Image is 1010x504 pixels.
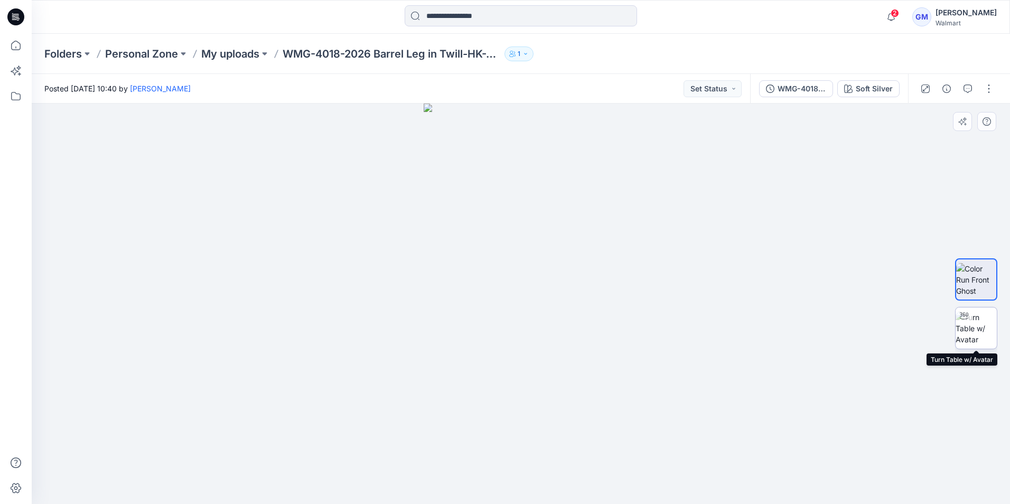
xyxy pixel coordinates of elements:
p: WMG-4018-2026 Barrel Leg in Twill-HK-With SS [283,46,500,61]
img: eyJhbGciOiJIUzI1NiIsImtpZCI6IjAiLCJzbHQiOiJzZXMiLCJ0eXAiOiJKV1QifQ.eyJkYXRhIjp7InR5cGUiOiJzdG9yYW... [424,104,618,504]
span: 2 [891,9,899,17]
div: WMG-4018-2026_Rev2_Barrel Leg in Twill_Opt 2-HK Version-Styling-3 [778,83,826,95]
button: Soft Silver [837,80,900,97]
button: 1 [504,46,534,61]
button: Details [938,80,955,97]
a: My uploads [201,46,259,61]
a: [PERSON_NAME] [130,84,191,93]
p: 1 [518,48,520,60]
span: Posted [DATE] 10:40 by [44,83,191,94]
a: Personal Zone [105,46,178,61]
div: GM [912,7,931,26]
button: WMG-4018-2026_Rev2_Barrel Leg in Twill_Opt 2-HK Version-Styling-3 [759,80,833,97]
div: [PERSON_NAME] [936,6,997,19]
a: Folders [44,46,82,61]
img: Turn Table w/ Avatar [956,312,997,345]
div: Soft Silver [856,83,893,95]
div: Walmart [936,19,997,27]
img: Color Run Front Ghost [956,263,996,296]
